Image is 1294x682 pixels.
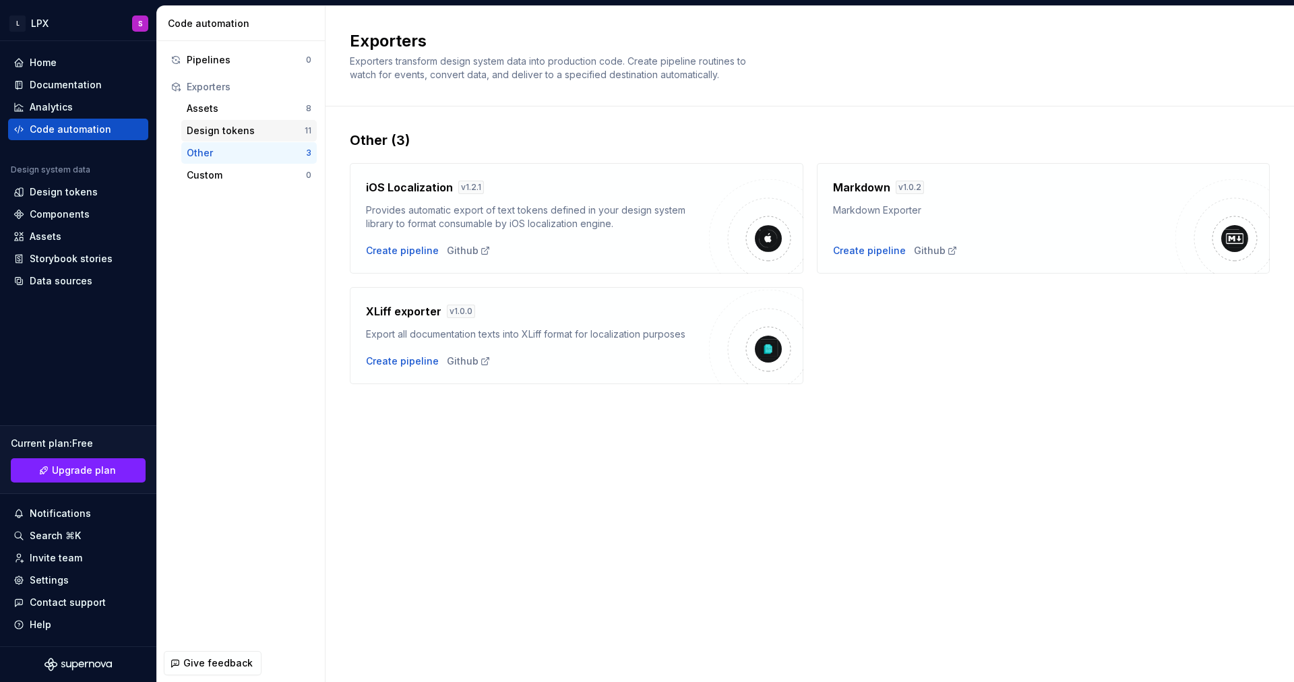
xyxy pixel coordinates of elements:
[187,168,306,182] div: Custom
[366,244,439,257] button: Create pipeline
[30,208,90,221] div: Components
[30,56,57,69] div: Home
[181,98,317,119] button: Assets8
[833,179,890,195] h4: Markdown
[8,503,148,524] button: Notifications
[366,204,709,230] div: Provides automatic export of text tokens defined in your design system library to format consumab...
[183,656,253,670] span: Give feedback
[30,78,102,92] div: Documentation
[306,170,311,181] div: 0
[11,458,146,483] a: Upgrade plan
[187,146,306,160] div: Other
[30,252,113,266] div: Storybook stories
[181,164,317,186] button: Custom0
[8,74,148,96] a: Documentation
[9,15,26,32] div: L
[896,181,924,194] div: v 1.0.2
[306,103,311,114] div: 8
[30,596,106,609] div: Contact support
[8,204,148,225] a: Components
[30,123,111,136] div: Code automation
[447,244,491,257] a: Github
[8,96,148,118] a: Analytics
[8,270,148,292] a: Data sources
[8,592,148,613] button: Contact support
[8,569,148,591] a: Settings
[30,185,98,199] div: Design tokens
[8,248,148,270] a: Storybook stories
[366,328,709,341] div: Export all documentation texts into XLiff format for localization purposes
[8,547,148,569] a: Invite team
[187,102,306,115] div: Assets
[306,148,311,158] div: 3
[30,529,81,542] div: Search ⌘K
[165,49,317,71] button: Pipelines0
[181,120,317,142] button: Design tokens11
[164,651,261,675] button: Give feedback
[30,230,61,243] div: Assets
[8,614,148,635] button: Help
[350,131,1270,150] div: Other (3)
[187,124,305,137] div: Design tokens
[366,179,453,195] h4: iOS Localization
[138,18,143,29] div: S
[8,525,148,547] button: Search ⌘K
[30,618,51,631] div: Help
[306,55,311,65] div: 0
[447,305,475,318] div: v 1.0.0
[44,658,112,671] svg: Supernova Logo
[914,244,958,257] a: Github
[52,464,116,477] span: Upgrade plan
[458,181,484,194] div: v 1.2.1
[8,226,148,247] a: Assets
[187,80,311,94] div: Exporters
[168,17,319,30] div: Code automation
[833,244,906,257] button: Create pipeline
[30,100,73,114] div: Analytics
[187,53,306,67] div: Pipelines
[350,30,1254,52] h2: Exporters
[8,119,148,140] a: Code automation
[30,573,69,587] div: Settings
[350,55,749,80] span: Exporters transform design system data into production code. Create pipeline routines to watch fo...
[8,181,148,203] a: Design tokens
[366,303,441,319] h4: XLiff exporter
[181,142,317,164] button: Other3
[833,204,1176,217] div: Markdown Exporter
[8,52,148,73] a: Home
[31,17,49,30] div: LPX
[366,354,439,368] button: Create pipeline
[3,9,154,38] button: LLPXS
[30,551,82,565] div: Invite team
[30,507,91,520] div: Notifications
[447,354,491,368] a: Github
[305,125,311,136] div: 11
[11,437,146,450] div: Current plan : Free
[11,164,90,175] div: Design system data
[30,274,92,288] div: Data sources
